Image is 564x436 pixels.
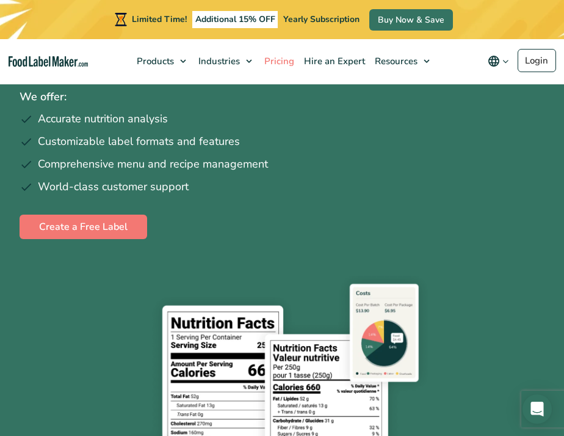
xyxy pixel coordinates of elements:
a: Industries [192,39,258,83]
span: Pricing [261,55,295,67]
span: Limited Time! [132,13,187,25]
a: Buy Now & Save [369,9,453,31]
p: We offer: [20,88,544,106]
a: Hire an Expert [298,39,369,83]
span: World-class customer support [38,179,189,195]
span: Additional 15% OFF [192,11,278,28]
span: Comprehensive menu and recipe management [38,156,268,172]
a: Pricing [258,39,298,83]
span: Accurate nutrition analysis [38,111,168,127]
div: Open Intercom Messenger [522,394,552,424]
span: Hire an Expert [300,55,366,67]
a: Products [131,39,192,83]
span: Customizable label formats and features [38,133,240,150]
a: Resources [369,39,436,83]
span: Products [133,55,175,67]
a: Login [518,49,556,72]
span: Yearly Subscription [283,13,360,25]
a: Create a Free Label [20,215,147,239]
span: Resources [371,55,419,67]
span: Industries [195,55,241,67]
